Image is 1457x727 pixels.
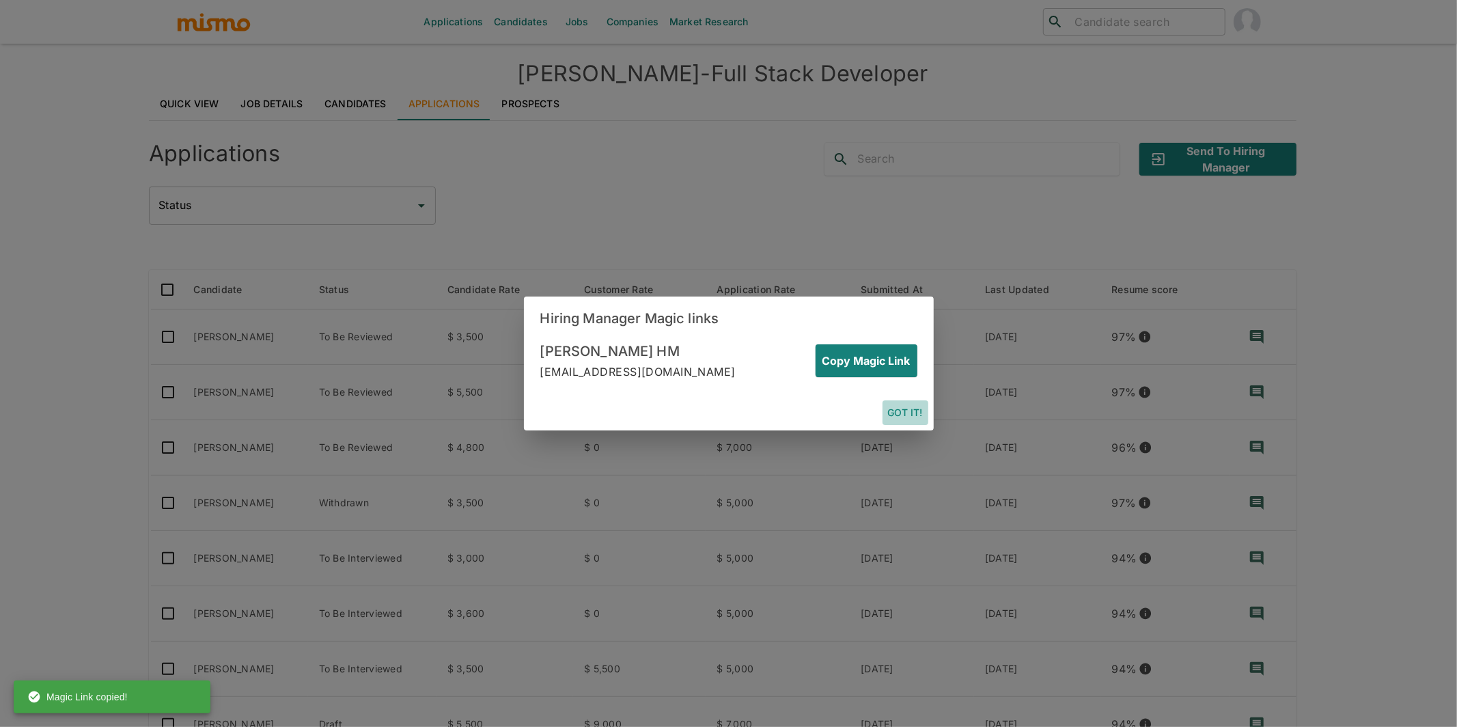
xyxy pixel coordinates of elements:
[883,400,928,426] button: Got it!
[540,362,736,381] p: [EMAIL_ADDRESS][DOMAIN_NAME]
[27,685,128,709] div: Magic Link copied!
[524,297,934,340] h2: Hiring Manager Magic links
[540,340,736,362] h6: [PERSON_NAME] HM
[816,344,917,377] button: Copy Magic Link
